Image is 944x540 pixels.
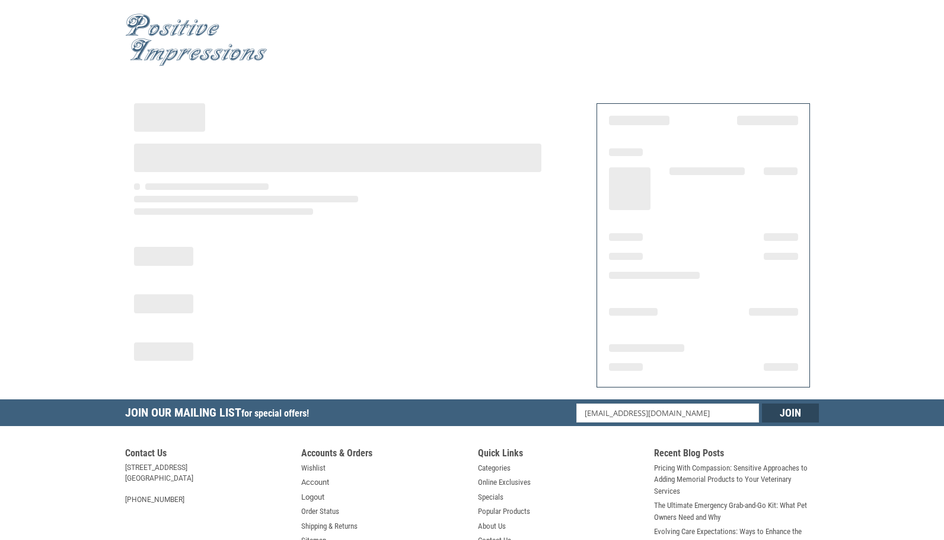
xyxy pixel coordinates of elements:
h5: Accounts & Orders [301,447,466,462]
a: Online Exclusives [478,477,531,488]
a: Account [301,477,329,488]
a: Pricing With Compassion: Sensitive Approaches to Adding Memorial Products to Your Veterinary Serv... [654,462,819,497]
h5: Recent Blog Posts [654,447,819,462]
a: Shipping & Returns [301,520,358,532]
a: Popular Products [478,506,530,517]
a: Specials [478,491,503,503]
input: Email [576,404,760,423]
a: The Ultimate Emergency Grab-and-Go Kit: What Pet Owners Need and Why [654,500,819,523]
address: [STREET_ADDRESS] [GEOGRAPHIC_DATA] [PHONE_NUMBER] [125,462,290,505]
h5: Contact Us [125,447,290,462]
h5: Join Our Mailing List [125,399,315,430]
a: Order Status [301,506,339,517]
img: Positive Impressions [125,14,267,66]
a: About Us [478,520,506,532]
input: Join [762,404,819,423]
a: Logout [301,491,324,503]
a: Wishlist [301,462,326,474]
a: Categories [478,462,511,474]
span: for special offers! [241,408,309,419]
h5: Quick Links [478,447,643,462]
